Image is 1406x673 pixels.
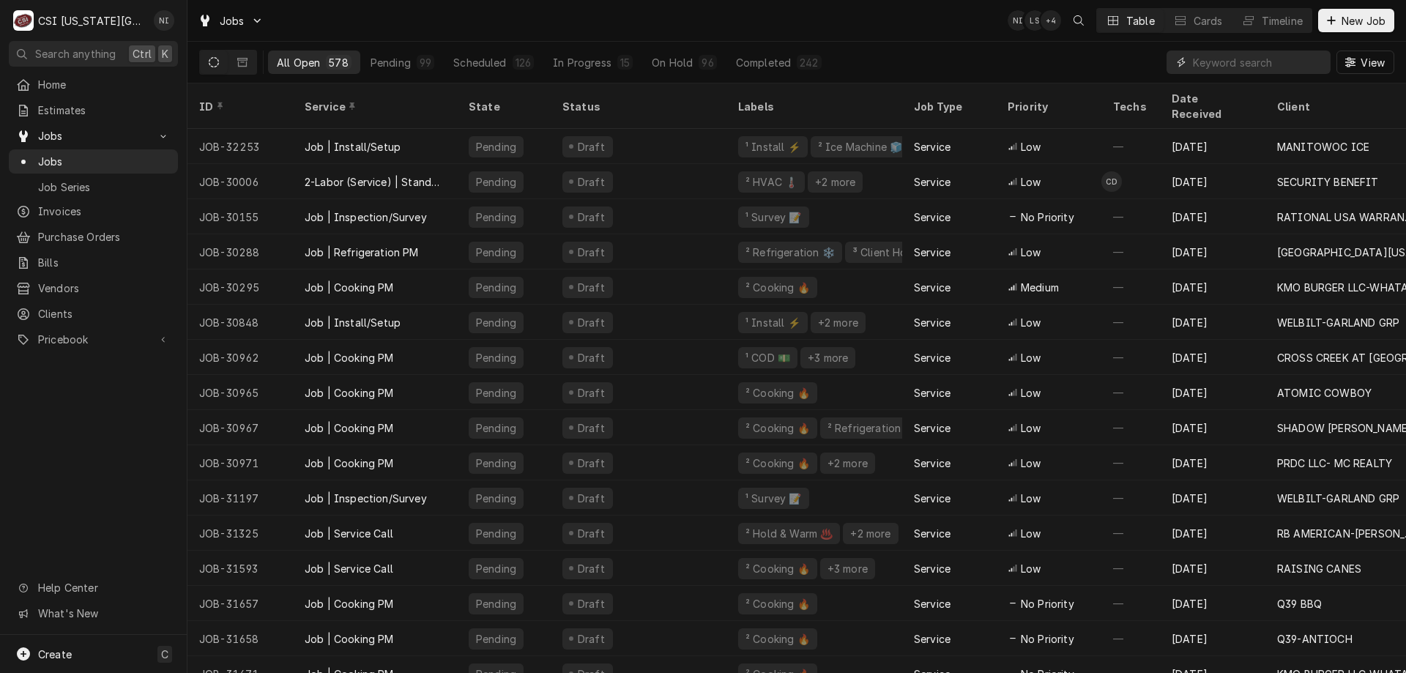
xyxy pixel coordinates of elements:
[1101,410,1160,445] div: —
[187,340,293,375] div: JOB-30962
[1160,305,1265,340] div: [DATE]
[1101,129,1160,164] div: —
[576,596,607,611] div: Draft
[562,99,712,114] div: Status
[744,561,811,576] div: ² Cooking 🔥
[38,332,149,347] span: Pricebook
[744,491,803,506] div: ¹ Survey 📝
[187,586,293,621] div: JOB-31657
[475,456,518,471] div: Pending
[1101,234,1160,269] div: —
[576,315,607,330] div: Draft
[475,315,518,330] div: Pending
[800,55,818,70] div: 242
[187,480,293,516] div: JOB-31197
[187,375,293,410] div: JOB-30965
[738,99,890,114] div: Labels
[9,149,178,174] a: Jobs
[1277,456,1392,471] div: PRDC LLC- MC REALTY
[38,648,72,661] span: Create
[9,72,178,97] a: Home
[162,46,168,62] span: K
[13,10,34,31] div: C
[1021,280,1059,295] span: Medium
[914,245,951,260] div: Service
[38,154,171,169] span: Jobs
[1262,13,1303,29] div: Timeline
[277,55,320,70] div: All Open
[576,456,607,471] div: Draft
[1021,139,1041,155] span: Low
[744,596,811,611] div: ² Cooking 🔥
[914,350,951,365] div: Service
[38,280,171,296] span: Vendors
[475,139,518,155] div: Pending
[914,315,951,330] div: Service
[305,596,394,611] div: Job | Cooking PM
[38,306,171,321] span: Clients
[1021,420,1041,436] span: Low
[1339,13,1388,29] span: New Job
[576,631,607,647] div: Draft
[1008,99,1087,114] div: Priority
[744,280,811,295] div: ² Cooking 🔥
[1101,621,1160,656] div: —
[744,350,792,365] div: ¹ COD 💵
[1021,491,1041,506] span: Low
[652,55,693,70] div: On Hold
[620,55,630,70] div: 15
[187,129,293,164] div: JOB-32253
[1160,621,1265,656] div: [DATE]
[475,174,518,190] div: Pending
[187,199,293,234] div: JOB-30155
[1021,350,1041,365] span: Low
[154,10,174,31] div: NI
[1008,10,1028,31] div: NI
[914,491,951,506] div: Service
[1101,551,1160,586] div: —
[13,10,34,31] div: CSI Kansas City's Avatar
[9,199,178,223] a: Invoices
[305,631,394,647] div: Job | Cooking PM
[576,526,607,541] div: Draft
[1318,9,1394,32] button: New Job
[1101,171,1122,192] div: Cody Davis's Avatar
[1358,55,1388,70] span: View
[744,385,811,401] div: ² Cooking 🔥
[1113,99,1148,114] div: Techs
[576,209,607,225] div: Draft
[744,315,802,330] div: ¹ Install ⚡️
[576,350,607,365] div: Draft
[826,420,918,436] div: ² Refrigeration ❄️
[9,327,178,352] a: Go to Pricebook
[1160,199,1265,234] div: [DATE]
[576,491,607,506] div: Draft
[475,385,518,401] div: Pending
[914,280,951,295] div: Service
[914,526,951,541] div: Service
[1277,631,1353,647] div: Q39-ANTIOCH
[475,245,518,260] div: Pending
[576,280,607,295] div: Draft
[475,420,518,436] div: Pending
[1160,551,1265,586] div: [DATE]
[9,302,178,326] a: Clients
[192,9,269,33] a: Go to Jobs
[914,561,951,576] div: Service
[1160,164,1265,199] div: [DATE]
[187,516,293,551] div: JOB-31325
[187,164,293,199] div: JOB-30006
[1160,410,1265,445] div: [DATE]
[826,561,869,576] div: +3 more
[744,245,836,260] div: ² Refrigeration ❄️
[9,175,178,199] a: Job Series
[38,179,171,195] span: Job Series
[914,420,951,436] div: Service
[1041,10,1061,31] div: + 4
[744,526,834,541] div: ² Hold & Warm ♨️
[1126,13,1155,29] div: Table
[576,385,607,401] div: Draft
[817,315,860,330] div: +2 more
[199,99,278,114] div: ID
[744,139,802,155] div: ¹ Install ⚡️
